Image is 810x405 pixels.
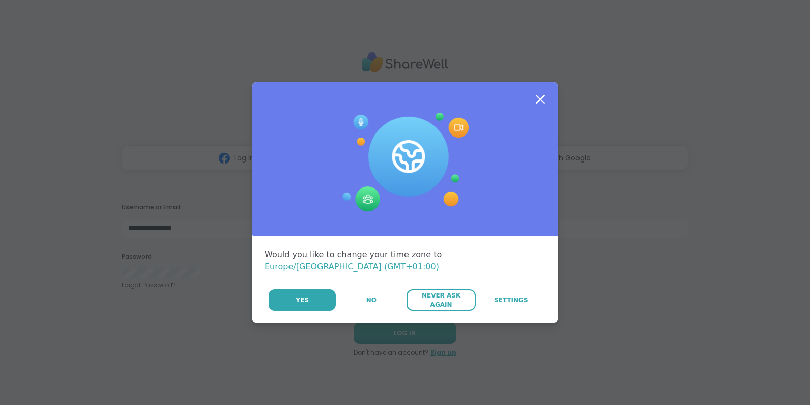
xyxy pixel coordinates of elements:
[265,262,439,272] span: Europe/[GEOGRAPHIC_DATA] (GMT+01:00)
[341,113,469,212] img: Session Experience
[337,289,406,311] button: No
[296,295,309,305] span: Yes
[412,291,470,309] span: Never Ask Again
[269,289,336,311] button: Yes
[407,289,475,311] button: Never Ask Again
[494,295,528,305] span: Settings
[477,289,545,311] a: Settings
[366,295,377,305] span: No
[265,249,545,273] div: Would you like to change your time zone to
